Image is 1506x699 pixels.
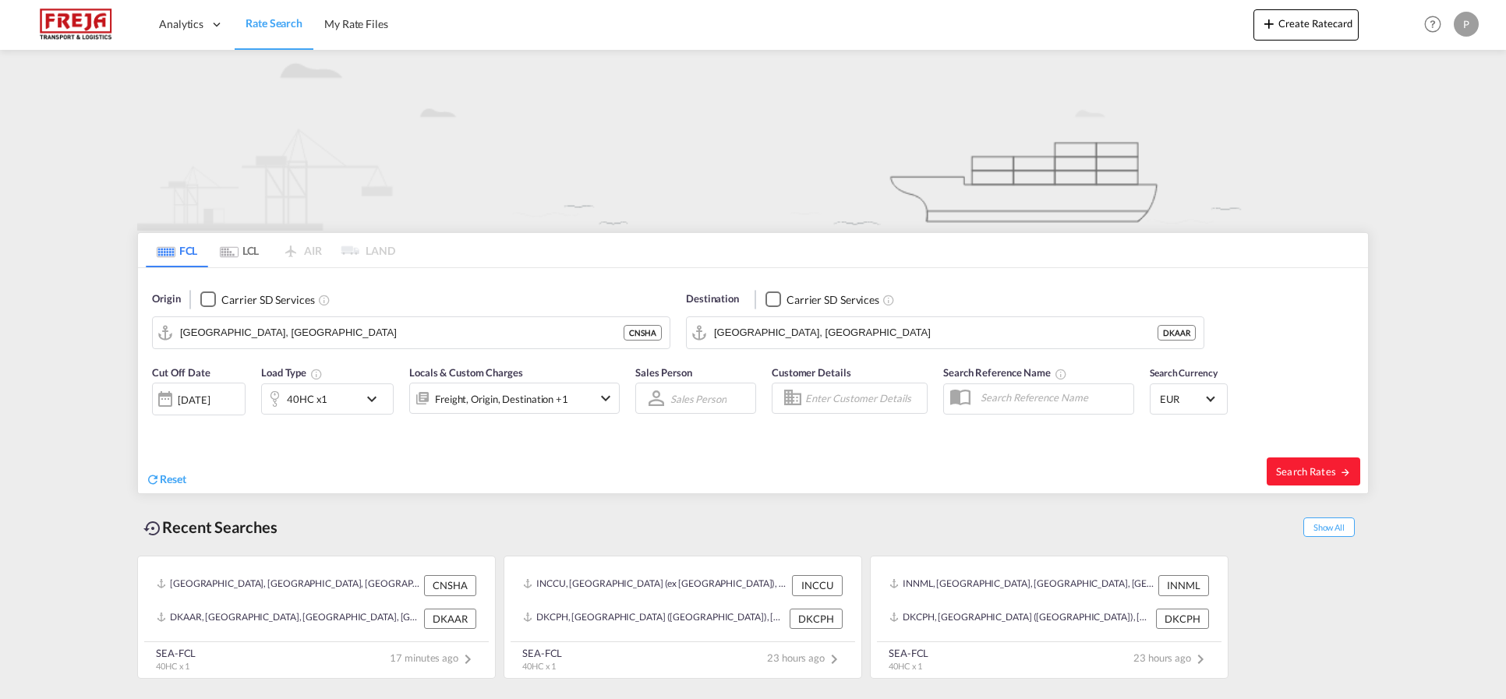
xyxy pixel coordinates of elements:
[424,575,476,595] div: CNSHA
[1340,467,1351,478] md-icon: icon-arrow-right
[889,575,1154,595] div: INNML, New Mangalore, India, Indian Subcontinent, Asia Pacific
[409,366,523,379] span: Locals & Custom Charges
[261,366,323,379] span: Load Type
[1419,11,1454,39] div: Help
[687,317,1204,348] md-input-container: Aarhus, DKAAR
[310,368,323,380] md-icon: Select multiple loads to view rates
[1191,650,1210,669] md-icon: icon-chevron-right
[624,325,662,341] div: CNSHA
[1454,12,1479,37] div: P
[152,366,210,379] span: Cut Off Date
[390,651,477,664] span: 17 minutes ago
[156,661,189,671] span: 40HC x 1
[787,292,879,308] div: Carrier SD Services
[1133,651,1210,664] span: 23 hours ago
[178,393,210,407] div: [DATE]
[159,16,203,32] span: Analytics
[686,291,739,307] span: Destination
[153,317,670,348] md-input-container: Shanghai, CNSHA
[1158,575,1209,595] div: INNML
[1160,392,1204,406] span: EUR
[825,650,843,669] md-icon: icon-chevron-right
[152,414,164,435] md-datepicker: Select
[152,383,246,415] div: [DATE]
[790,609,843,629] div: DKCPH
[870,556,1228,679] recent-search-card: INNML, [GEOGRAPHIC_DATA], [GEOGRAPHIC_DATA], [GEOGRAPHIC_DATA], [GEOGRAPHIC_DATA] INNMLDKCPH, [GE...
[23,7,129,42] img: 586607c025bf11f083711d99603023e7.png
[324,17,388,30] span: My Rate Files
[882,294,895,306] md-icon: Unchecked: Search for CY (Container Yard) services for all selected carriers.Checked : Search for...
[424,609,476,629] div: DKAAR
[889,609,1152,629] div: DKCPH, Copenhagen (Kobenhavn), Denmark, Northern Europe, Europe
[1158,325,1196,341] div: DKAAR
[156,646,196,660] div: SEA-FCL
[435,388,568,410] div: Freight Origin Destination Factory Stuffing
[146,471,186,489] div: icon-refreshReset
[137,510,284,545] div: Recent Searches
[246,16,302,30] span: Rate Search
[765,291,879,308] md-checkbox: Checkbox No Ink
[889,646,928,660] div: SEA-FCL
[146,472,160,486] md-icon: icon-refresh
[146,233,208,267] md-tab-item: FCL
[287,388,327,410] div: 40HC x1
[1253,9,1359,41] button: icon-plus 400-fgCreate Ratecard
[522,661,556,671] span: 40HC x 1
[1260,14,1278,33] md-icon: icon-plus 400-fg
[889,661,922,671] span: 40HC x 1
[792,575,843,595] div: INCCU
[635,366,692,379] span: Sales Person
[1055,368,1067,380] md-icon: Your search will be saved by the below given name
[157,575,420,595] div: CNSHA, Shanghai, China, Greater China & Far East Asia, Asia Pacific
[523,609,786,629] div: DKCPH, Copenhagen (Kobenhavn), Denmark, Northern Europe, Europe
[200,291,314,308] md-checkbox: Checkbox No Ink
[1150,367,1218,379] span: Search Currency
[504,556,862,679] recent-search-card: INCCU, [GEOGRAPHIC_DATA] (ex [GEOGRAPHIC_DATA]), [GEOGRAPHIC_DATA], [GEOGRAPHIC_DATA], [GEOGRAPHI...
[943,366,1067,379] span: Search Reference Name
[1156,609,1209,629] div: DKCPH
[714,321,1158,344] input: Search by Port
[208,233,270,267] md-tab-item: LCL
[805,387,922,410] input: Enter Customer Details
[1303,517,1355,537] span: Show All
[137,556,496,679] recent-search-card: [GEOGRAPHIC_DATA], [GEOGRAPHIC_DATA], [GEOGRAPHIC_DATA], [GEOGRAPHIC_DATA] & [GEOGRAPHIC_DATA], [...
[772,366,850,379] span: Customer Details
[767,651,843,664] span: 23 hours ago
[522,646,562,660] div: SEA-FCL
[157,609,420,629] div: DKAAR, Aarhus, Denmark, Northern Europe, Europe
[143,519,162,538] md-icon: icon-backup-restore
[221,292,314,308] div: Carrier SD Services
[1419,11,1446,37] span: Help
[1276,465,1351,478] span: Search Rates
[1267,457,1360,485] button: Search Ratesicon-arrow-right
[180,321,624,344] input: Search by Port
[160,472,186,485] span: Reset
[669,387,728,410] md-select: Sales Person
[596,389,615,408] md-icon: icon-chevron-down
[973,386,1133,409] input: Search Reference Name
[137,50,1369,231] img: new-FCL.png
[1158,387,1219,410] md-select: Select Currency: € EUREuro
[138,268,1368,493] div: Origin Checkbox No InkUnchecked: Search for CY (Container Yard) services for all selected carrier...
[318,294,331,306] md-icon: Unchecked: Search for CY (Container Yard) services for all selected carriers.Checked : Search for...
[152,291,180,307] span: Origin
[523,575,788,595] div: INCCU, Kolkata (ex Calcutta), India, Indian Subcontinent, Asia Pacific
[409,383,620,414] div: Freight Origin Destination Factory Stuffingicon-chevron-down
[362,390,389,408] md-icon: icon-chevron-down
[146,233,395,267] md-pagination-wrapper: Use the left and right arrow keys to navigate between tabs
[458,650,477,669] md-icon: icon-chevron-right
[261,383,394,415] div: 40HC x1icon-chevron-down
